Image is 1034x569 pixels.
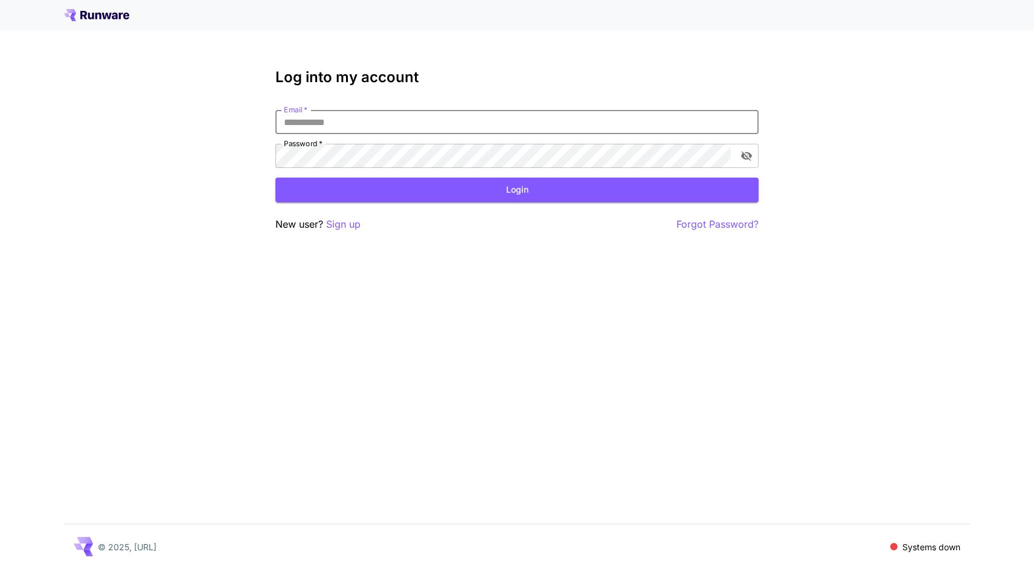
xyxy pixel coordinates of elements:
[736,145,757,167] button: toggle password visibility
[98,541,156,553] p: © 2025, [URL]
[676,217,759,232] button: Forgot Password?
[275,217,361,232] p: New user?
[275,178,759,202] button: Login
[284,138,323,149] label: Password
[326,217,361,232] button: Sign up
[275,69,759,86] h3: Log into my account
[902,541,960,553] p: Systems down
[284,104,307,115] label: Email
